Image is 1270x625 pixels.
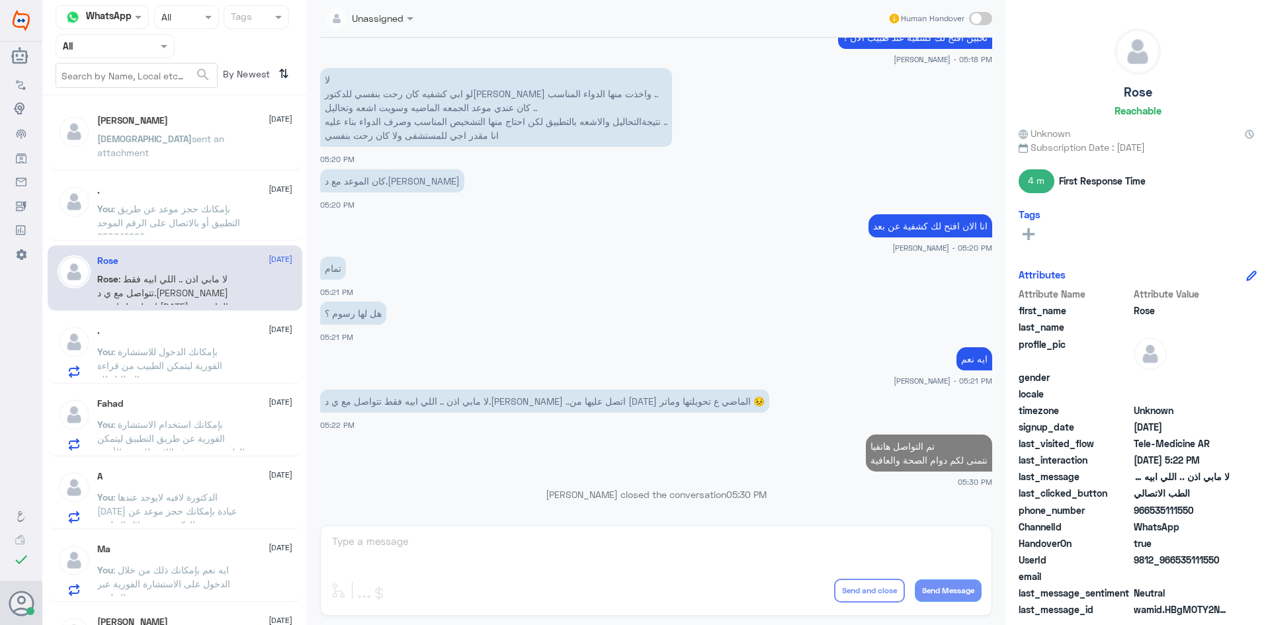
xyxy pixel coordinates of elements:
span: Attribute Value [1134,287,1230,301]
p: 19/9/2025, 5:30 PM [866,435,992,472]
span: ChannelId [1019,520,1131,534]
span: signup_date [1019,420,1131,434]
h6: Reachable [1115,104,1162,116]
span: [DEMOGRAPHIC_DATA] [97,133,192,144]
i: check [13,552,29,567]
button: Send and close [834,579,905,603]
button: Send Message [915,579,982,602]
span: 05:20 PM [320,200,355,209]
span: last_interaction [1019,453,1131,467]
span: : بإمكانك الدخول للاستشارة الفورية ليتمكن الطبيب من قراءة التحاليل لك [97,346,222,385]
img: whatsapp.png [63,7,83,27]
h5: Ma [97,544,110,555]
span: timezone [1019,403,1131,417]
img: defaultAdmin.png [1115,29,1160,74]
span: last_message [1019,470,1131,483]
span: Subscription Date : [DATE] [1019,140,1257,154]
span: You [97,491,113,503]
p: 19/9/2025, 5:21 PM [320,302,386,325]
h5: Rose [1124,85,1152,100]
img: defaultAdmin.png [58,398,91,431]
span: : الدكتورة لافيه لايوجد عندها [DATE] عيادة بإمكانك حجز موعد عن بعد مع الدكتورة من خلال التطبيق [97,491,237,530]
p: 19/9/2025, 5:20 PM [868,214,992,237]
div: Tags [229,9,252,26]
span: Tele-Medicine AR [1134,437,1230,450]
span: [PERSON_NAME] - 05:18 PM [894,54,992,65]
img: defaultAdmin.png [58,255,91,288]
span: [DATE] [269,323,292,335]
h5: . [97,185,100,196]
span: HandoverOn [1019,536,1131,550]
span: 966535111550 [1134,503,1230,517]
img: Widebot Logo [13,10,30,31]
h6: Attributes [1019,269,1066,280]
h5: Fahad [97,398,123,409]
span: 05:30 PM [958,476,992,487]
span: last_message_id [1019,603,1131,616]
span: 4 m [1019,169,1054,193]
span: 0 [1134,586,1230,600]
span: الطب الاتصالي [1134,486,1230,500]
span: [PERSON_NAME] - 05:21 PM [894,375,992,386]
span: locale [1019,387,1131,401]
span: last_message_sentiment [1019,586,1131,600]
span: last_visited_flow [1019,437,1131,450]
span: You [97,564,113,575]
button: Avatar [9,591,34,616]
span: [DATE] [269,542,292,554]
span: null [1134,569,1230,583]
span: 05:21 PM [320,333,353,341]
img: defaultAdmin.png [58,471,91,504]
p: 19/9/2025, 5:21 PM [956,347,992,370]
p: 19/9/2025, 5:18 PM [838,26,992,49]
h5: Rose [97,255,118,267]
span: first_name [1019,304,1131,317]
img: defaultAdmin.png [58,325,91,358]
span: 9812_966535111550 [1134,553,1230,567]
span: You [97,203,113,214]
span: 2025-09-19T14:22:09.335Z [1134,453,1230,467]
h6: Tags [1019,208,1040,220]
span: null [1134,387,1230,401]
span: null [1134,370,1230,384]
p: [PERSON_NAME] closed the conversation [320,487,992,501]
h5: Mohammed Noor [97,115,168,126]
span: 05:21 PM [320,288,353,296]
p: 19/9/2025, 5:20 PM [320,169,464,192]
img: defaultAdmin.png [58,185,91,218]
span: You [97,419,113,430]
span: 05:20 PM [320,155,355,163]
span: phone_number [1019,503,1131,517]
h5: . [97,325,100,337]
span: Attribute Name [1019,287,1131,301]
span: 05:22 PM [320,421,355,429]
span: profile_pic [1019,337,1131,368]
p: 19/9/2025, 5:22 PM [320,390,769,413]
i: ⇅ [278,63,289,85]
span: gender [1019,370,1131,384]
span: Unknown [1134,403,1230,417]
p: 19/9/2025, 5:21 PM [320,257,346,280]
span: UserId [1019,553,1131,567]
span: [PERSON_NAME] - 05:20 PM [892,242,992,253]
span: First Response Time [1059,174,1146,188]
span: : بإمكانك حجز موعد عن طريق التطبيق أو بالاتصال على الرقم الموحد 920012222 [97,203,240,242]
span: By Newest [218,63,273,89]
span: Unknown [1019,126,1070,140]
span: [DATE] [269,113,292,125]
span: 05:30 PM [726,489,767,500]
span: 2 [1134,520,1230,534]
p: 19/9/2025, 5:20 PM [320,68,672,147]
img: defaultAdmin.png [1134,337,1167,370]
h5: A [97,471,103,482]
span: [DATE] [269,469,292,481]
span: : ايه نعم بإمكانك ذلك من خلال الدخول على الاستشارة الفورية عبر التطبيق [97,564,230,603]
span: Rose [97,273,118,284]
span: : بإمكانك استخدام الاستشارة الفورية عن طريق التطبيق ليتمكن الطبيب من صرف اللازم لك من الأدوية او ... [97,419,245,472]
span: [DATE] [269,253,292,265]
span: last_name [1019,320,1131,334]
span: Rose [1134,304,1230,317]
span: email [1019,569,1131,583]
span: 2025-09-19T13:44:13.491Z [1134,420,1230,434]
span: true [1134,536,1230,550]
